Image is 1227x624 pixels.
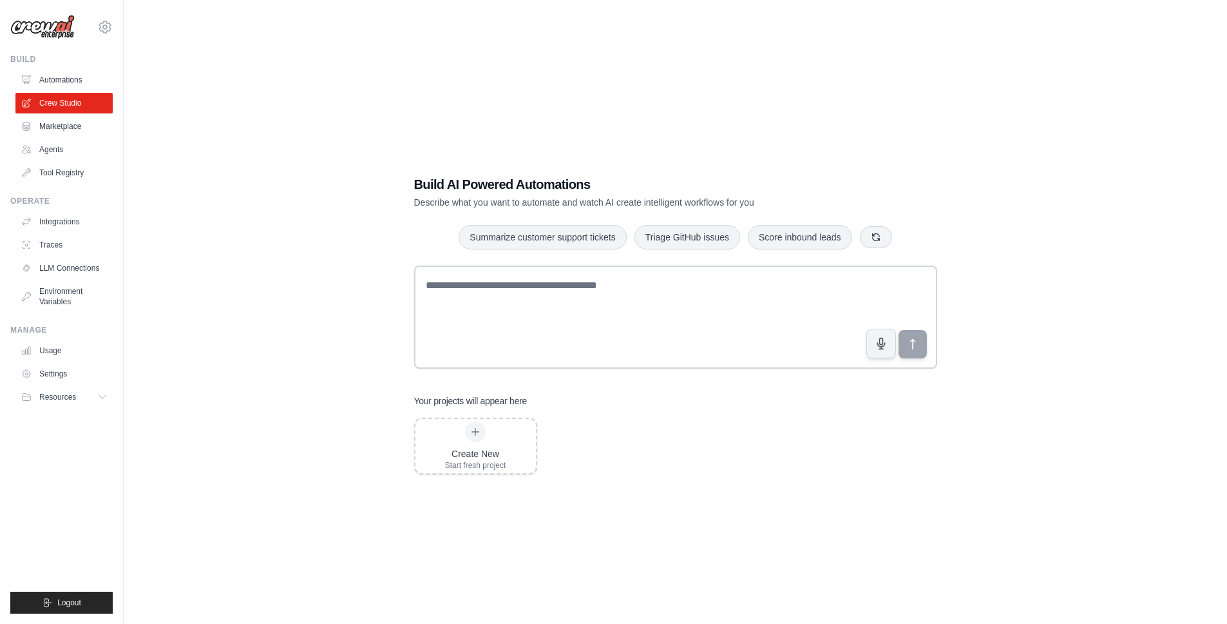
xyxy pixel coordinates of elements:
a: Traces [15,235,113,255]
img: Logo [10,15,75,39]
button: Triage GitHub issues [634,225,740,249]
h3: Your projects will appear here [414,395,528,407]
button: Resources [15,387,113,407]
div: Start fresh project [445,460,506,471]
span: Logout [57,598,81,608]
a: Integrations [15,211,113,232]
button: Get new suggestions [860,226,892,248]
div: Build [10,54,113,64]
a: Usage [15,340,113,361]
button: Logout [10,592,113,614]
button: Click to speak your automation idea [866,329,896,358]
button: Summarize customer support tickets [459,225,626,249]
p: Describe what you want to automate and watch AI create intelligent workflows for you [414,196,847,209]
a: Crew Studio [15,93,113,113]
a: Marketplace [15,116,113,137]
h1: Build AI Powered Automations [414,175,847,193]
a: Settings [15,364,113,384]
span: Resources [39,392,76,402]
a: LLM Connections [15,258,113,278]
a: Tool Registry [15,162,113,183]
a: Automations [15,70,113,90]
a: Environment Variables [15,281,113,312]
div: Operate [10,196,113,206]
div: Manage [10,325,113,335]
button: Score inbound leads [748,225,852,249]
div: Create New [445,447,506,460]
a: Agents [15,139,113,160]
